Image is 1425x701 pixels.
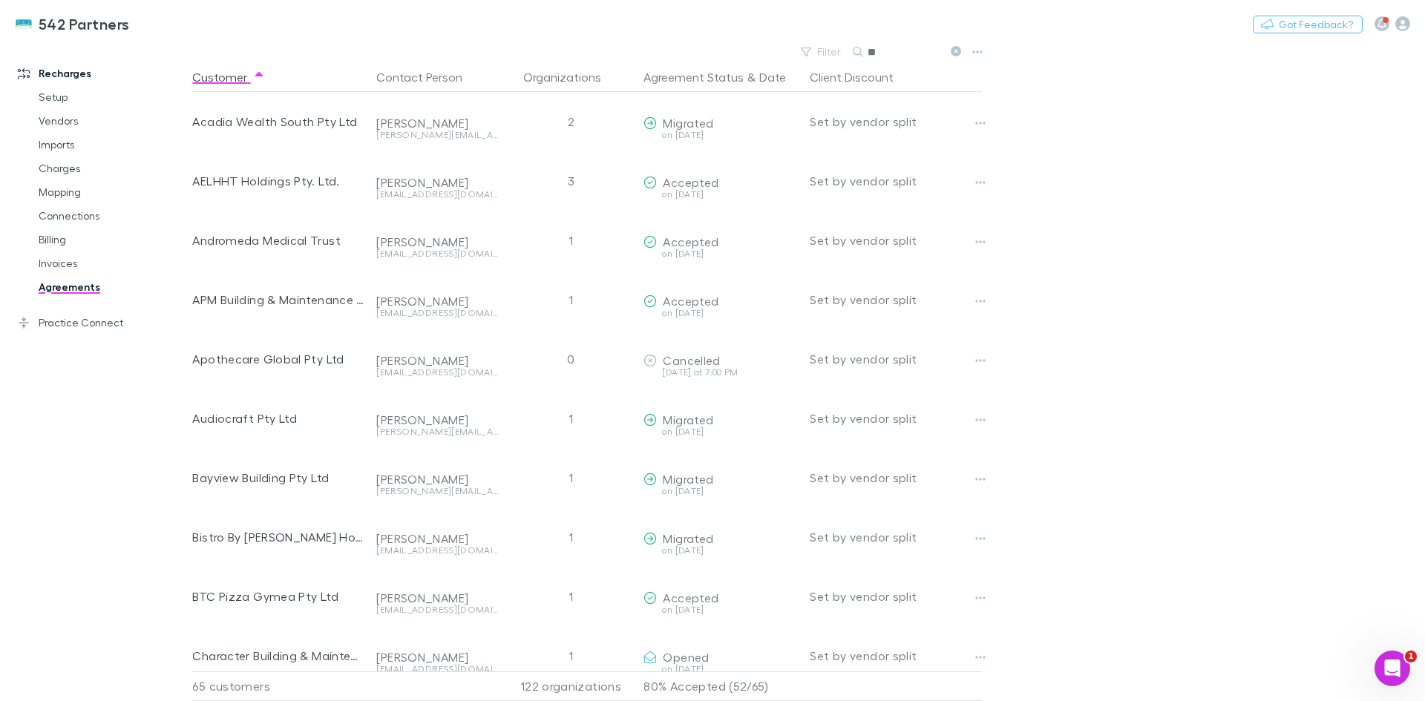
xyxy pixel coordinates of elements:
p: 80% Accepted (52/65) [643,672,798,700]
a: Recharges [3,62,200,85]
div: [EMAIL_ADDRESS][DOMAIN_NAME] [376,368,498,377]
button: Customer [192,62,265,92]
button: Got Feedback? [1253,16,1363,33]
div: [PERSON_NAME] [376,531,498,546]
div: [PERSON_NAME] [376,412,498,427]
h3: 542 Partners [39,15,130,33]
div: Bistro By [PERSON_NAME] Holdings Pty Ltd [192,507,364,567]
div: [PERSON_NAME] [376,353,498,368]
span: Migrated [663,412,713,427]
button: Agreement Status [643,62,744,92]
div: 1 [504,448,638,507]
div: 2 [504,92,638,151]
div: [PERSON_NAME] [376,472,498,487]
div: 1 [504,211,638,270]
div: Set by vendor split [810,92,982,151]
div: on [DATE] [643,309,798,317]
div: 122 organizations [504,671,638,701]
div: on [DATE] [643,487,798,496]
div: 1 [504,507,638,567]
div: Character Building & Maintenance Pty Ltd [192,626,364,685]
span: Accepted [663,294,718,308]
a: Agreements [24,275,200,299]
span: Migrated [663,531,713,545]
div: [PERSON_NAME][EMAIL_ADDRESS][DOMAIN_NAME] [376,487,498,496]
div: [PERSON_NAME] [376,116,498,131]
div: Apothecare Global Pty Ltd [192,329,364,389]
div: [PERSON_NAME] [376,175,498,190]
div: Bayview Building Pty Ltd [192,448,364,507]
div: on [DATE] [643,427,798,436]
div: & [643,62,798,92]
button: Client Discount [810,62,911,92]
div: [DATE] at 7:00 PM [643,368,798,377]
div: AELHHT Holdings Pty. Ltd. [192,151,364,211]
div: Set by vendor split [810,567,982,626]
div: Audiocraft Pty Ltd [192,389,364,448]
div: on [DATE] [643,605,798,614]
div: 65 customers [192,671,370,701]
a: Billing [24,228,200,251]
div: on [DATE] [643,249,798,258]
div: 1 [504,389,638,448]
div: [EMAIL_ADDRESS][DOMAIN_NAME] [376,665,498,674]
div: [PERSON_NAME] [376,294,498,309]
div: 1 [504,626,638,685]
a: 542 Partners [6,6,139,42]
a: Mapping [24,180,200,204]
a: Charges [24,157,200,180]
div: [PERSON_NAME] [376,650,498,665]
div: 0 [504,329,638,389]
div: [EMAIL_ADDRESS][DOMAIN_NAME] [376,249,498,258]
a: Vendors [24,109,200,133]
a: Invoices [24,251,200,275]
div: Set by vendor split [810,448,982,507]
div: Set by vendor split [810,329,982,389]
span: 1 [1405,651,1417,662]
span: Migrated [663,116,713,130]
span: Cancelled [663,353,720,367]
div: Set by vendor split [810,211,982,270]
span: Accepted [663,175,718,189]
a: Setup [24,85,200,109]
div: 1 [504,270,638,329]
div: Set by vendor split [810,270,982,329]
div: on [DATE] [643,546,798,555]
div: [EMAIL_ADDRESS][DOMAIN_NAME] [376,190,498,199]
span: Accepted [663,234,718,249]
div: Set by vendor split [810,507,982,567]
a: Connections [24,204,200,228]
span: Migrated [663,472,713,486]
div: on [DATE] [643,665,798,674]
div: [EMAIL_ADDRESS][DOMAIN_NAME] [376,605,498,614]
iframe: Intercom live chat [1375,651,1410,686]
div: [PERSON_NAME][EMAIL_ADDRESS][DOMAIN_NAME] [376,427,498,436]
div: on [DATE] [643,190,798,199]
div: [PERSON_NAME] [376,234,498,249]
div: Set by vendor split [810,389,982,448]
a: Practice Connect [3,311,200,335]
div: 3 [504,151,638,211]
div: [PERSON_NAME] [376,590,498,605]
div: Set by vendor split [810,151,982,211]
button: Date [759,62,786,92]
button: Organizations [523,62,619,92]
span: Accepted [663,590,718,605]
div: Acadia Wealth South Pty Ltd [192,92,364,151]
div: [EMAIL_ADDRESS][DOMAIN_NAME] [376,546,498,555]
div: on [DATE] [643,131,798,139]
div: [EMAIL_ADDRESS][DOMAIN_NAME] [376,309,498,317]
span: Opened [663,650,709,664]
img: 542 Partners's Logo [15,15,33,33]
a: Imports [24,133,200,157]
button: Filter [793,43,850,61]
div: APM Building & Maintenance Pty Ltd [192,270,364,329]
div: 1 [504,567,638,626]
div: Set by vendor split [810,626,982,685]
div: BTC Pizza Gymea Pty Ltd [192,567,364,626]
div: [PERSON_NAME][EMAIL_ADDRESS][PERSON_NAME][DOMAIN_NAME] [376,131,498,139]
button: Contact Person [376,62,480,92]
div: Andromeda Medical Trust [192,211,364,270]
